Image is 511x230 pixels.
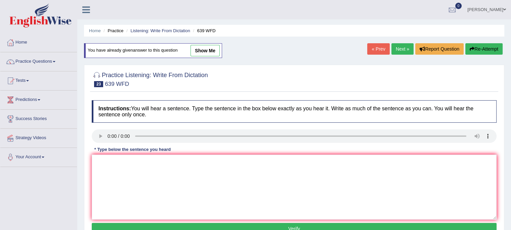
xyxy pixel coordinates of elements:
[0,129,77,146] a: Strategy Videos
[465,43,503,55] button: Re-Attempt
[0,110,77,126] a: Success Stories
[92,146,173,153] div: * Type below the sentence you heard
[191,27,216,34] li: 639 WFD
[0,148,77,165] a: Your Account
[130,28,190,33] a: Listening: Write From Dictation
[415,43,464,55] button: Report Question
[391,43,414,55] a: Next »
[92,100,497,123] h4: You will hear a sentence. Type the sentence in the box below exactly as you hear it. Write as muc...
[0,71,77,88] a: Tests
[84,43,222,58] div: You have already given answer to this question
[94,81,103,87] span: 23
[455,3,462,9] span: 0
[0,91,77,107] a: Predictions
[0,33,77,50] a: Home
[98,106,131,111] b: Instructions:
[0,52,77,69] a: Practice Questions
[367,43,389,55] a: « Prev
[102,27,123,34] li: Practice
[190,45,220,56] a: show me
[92,70,208,87] h2: Practice Listening: Write From Dictation
[89,28,101,33] a: Home
[105,81,129,87] small: 639 WFD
